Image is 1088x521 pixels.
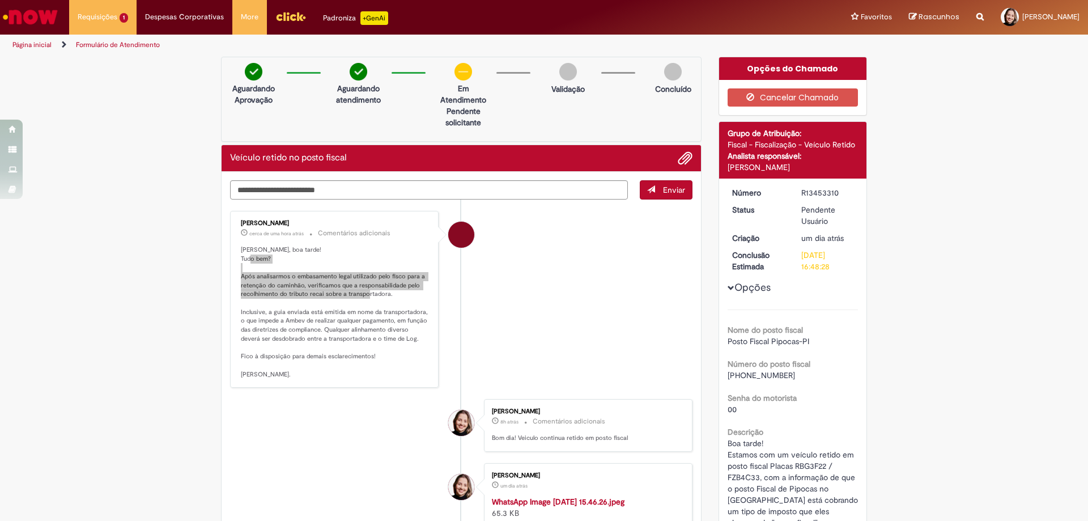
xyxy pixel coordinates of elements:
p: Bom dia! Veiculo continua retido em posto fiscal [492,434,681,443]
div: 27/08/2025 15:48:24 [801,232,854,244]
span: Enviar [663,185,685,195]
div: [PERSON_NAME] [241,220,430,227]
p: Em Atendimento [436,83,491,105]
b: Nome do posto fiscal [728,325,803,335]
div: Maria Gabriela Batista Souza E Silva [448,410,474,436]
span: 1 [120,13,128,23]
img: img-circle-grey.png [559,63,577,81]
div: [DATE] 16:48:28 [801,249,854,272]
p: Concluído [655,83,691,95]
span: [PHONE_NUMBER] [728,370,795,380]
a: Página inicial [12,40,52,49]
div: 65.3 KB [492,496,681,519]
textarea: Digite sua mensagem aqui... [230,180,628,200]
span: 8h atrás [500,418,518,425]
p: Validação [551,83,585,95]
button: Cancelar Chamado [728,88,858,107]
a: Formulário de Atendimento [76,40,160,49]
small: Comentários adicionais [533,417,605,426]
div: R13453310 [801,187,854,198]
h2: Veículo retido no posto fiscal Histórico de tíquete [230,153,347,163]
a: WhatsApp Image [DATE] 15.46.26.jpeg [492,497,624,507]
time: 27/08/2025 15:48:17 [500,482,528,489]
button: Adicionar anexos [678,151,692,166]
img: img-circle-grey.png [664,63,682,81]
dt: Número [724,187,793,198]
span: Despesas Corporativas [145,11,224,23]
span: Posto Fiscal Pipocas-PI [728,336,809,346]
button: Enviar [640,180,692,200]
span: 00 [728,404,737,414]
div: [PERSON_NAME] [728,162,858,173]
div: [PERSON_NAME] [492,472,681,479]
b: Número do posto fiscal [728,359,810,369]
b: Descrição [728,427,763,437]
img: click_logo_yellow_360x200.png [275,8,306,25]
time: 28/08/2025 08:18:34 [500,418,518,425]
p: Aguardando atendimento [331,83,386,105]
div: Analista responsável: [728,150,858,162]
img: ServiceNow [1,6,59,28]
p: Pendente solicitante [436,105,491,128]
p: [PERSON_NAME], boa tarde! Tudo bem? Após analisarmos o embasamento legal utilizado pelo fisco par... [241,245,430,379]
span: um dia atrás [500,482,528,489]
div: Bianca Barbosa Goncalves [448,222,474,248]
span: [PERSON_NAME] [1022,12,1079,22]
span: um dia atrás [801,233,844,243]
a: Rascunhos [909,12,959,23]
span: Rascunhos [919,11,959,22]
div: Padroniza [323,11,388,25]
span: Favoritos [861,11,892,23]
img: check-circle-green.png [245,63,262,81]
dt: Status [724,204,793,215]
span: cerca de uma hora atrás [249,230,304,237]
small: Comentários adicionais [318,228,390,238]
div: Maria Gabriela Batista Souza E Silva [448,474,474,500]
div: [PERSON_NAME] [492,408,681,415]
div: Pendente Usuário [801,204,854,227]
dt: Conclusão Estimada [724,249,793,272]
span: More [241,11,258,23]
ul: Trilhas de página [8,35,717,56]
div: Opções do Chamado [719,57,867,80]
div: Grupo de Atribuição: [728,128,858,139]
span: Requisições [78,11,117,23]
img: circle-minus.png [454,63,472,81]
img: check-circle-green.png [350,63,367,81]
p: Aguardando Aprovação [226,83,281,105]
dt: Criação [724,232,793,244]
time: 27/08/2025 15:48:24 [801,233,844,243]
div: Fiscal - Fiscalização - Veículo Retido [728,139,858,150]
p: +GenAi [360,11,388,25]
time: 28/08/2025 15:12:59 [249,230,304,237]
b: Senha do motorista [728,393,797,403]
